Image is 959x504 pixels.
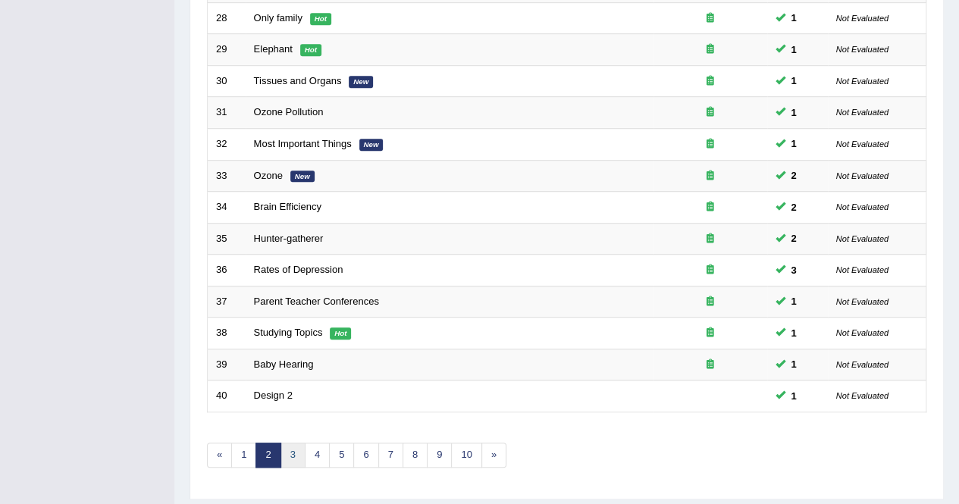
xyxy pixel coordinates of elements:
[305,443,330,468] a: 4
[208,223,246,255] td: 35
[836,77,888,86] small: Not Evaluated
[785,73,803,89] span: You can still take this question
[836,297,888,306] small: Not Evaluated
[359,139,384,151] em: New
[254,170,283,181] a: Ozone
[349,76,373,88] em: New
[785,199,803,215] span: You can still take this question
[662,263,759,277] div: Exam occurring question
[254,12,302,23] a: Only family
[208,192,246,224] td: 34
[662,137,759,152] div: Exam occurring question
[208,160,246,192] td: 33
[254,201,321,212] a: Brain Efficiency
[254,138,352,149] a: Most Important Things
[208,65,246,97] td: 30
[208,318,246,349] td: 38
[481,443,506,468] a: »
[836,328,888,337] small: Not Evaluated
[785,262,803,278] span: You can still take this question
[378,443,403,468] a: 7
[662,42,759,57] div: Exam occurring question
[836,45,888,54] small: Not Evaluated
[300,44,321,56] em: Hot
[785,42,803,58] span: You can still take this question
[208,34,246,66] td: 29
[427,443,452,468] a: 9
[231,443,256,468] a: 1
[208,255,246,286] td: 36
[785,293,803,309] span: You can still take this question
[330,327,351,340] em: Hot
[208,2,246,34] td: 28
[207,443,232,468] a: «
[254,327,323,338] a: Studying Topics
[662,358,759,372] div: Exam occurring question
[836,234,888,243] small: Not Evaluated
[290,171,315,183] em: New
[662,232,759,246] div: Exam occurring question
[836,202,888,211] small: Not Evaluated
[785,10,803,26] span: You can still take this question
[254,233,324,244] a: Hunter-gatherer
[208,380,246,412] td: 40
[785,167,803,183] span: You can still take this question
[662,105,759,120] div: Exam occurring question
[254,358,314,370] a: Baby Hearing
[254,106,324,117] a: Ozone Pollution
[254,43,293,55] a: Elephant
[662,11,759,26] div: Exam occurring question
[836,14,888,23] small: Not Evaluated
[208,128,246,160] td: 32
[836,360,888,369] small: Not Evaluated
[310,13,331,25] em: Hot
[208,349,246,380] td: 39
[785,105,803,121] span: You can still take this question
[836,139,888,149] small: Not Evaluated
[662,74,759,89] div: Exam occurring question
[785,356,803,372] span: You can still take this question
[785,136,803,152] span: You can still take this question
[353,443,378,468] a: 6
[329,443,354,468] a: 5
[254,75,342,86] a: Tissues and Organs
[836,171,888,180] small: Not Evaluated
[451,443,481,468] a: 10
[403,443,428,468] a: 8
[836,391,888,400] small: Not Evaluated
[254,390,293,401] a: Design 2
[662,326,759,340] div: Exam occurring question
[254,296,379,307] a: Parent Teacher Conferences
[662,200,759,214] div: Exam occurring question
[836,108,888,117] small: Not Evaluated
[255,443,280,468] a: 2
[208,97,246,129] td: 31
[208,286,246,318] td: 37
[254,264,343,275] a: Rates of Depression
[785,325,803,341] span: You can still take this question
[280,443,306,468] a: 3
[662,295,759,309] div: Exam occurring question
[785,388,803,404] span: You can still take this question
[662,169,759,183] div: Exam occurring question
[836,265,888,274] small: Not Evaluated
[785,230,803,246] span: You can still take this question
